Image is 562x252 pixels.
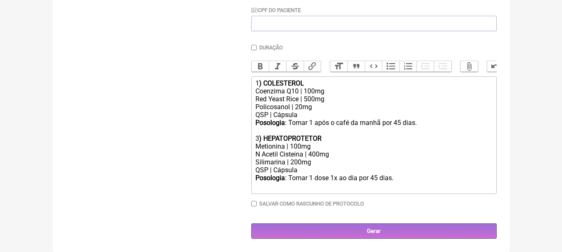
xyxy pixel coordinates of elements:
div: : Tomar 1 após o café da manhã por 45 dias. [255,119,492,135]
div: Metionina | 100mg [255,142,492,150]
div: : Tomar 1 dose 1x ao dia por 45 dias.ㅤ [255,174,492,191]
button: Bold [252,61,269,72]
div: Coenzima Q10 | 100mg [255,87,492,95]
button: Code [365,61,382,72]
button: Bullets [382,61,399,72]
div: 1 [255,79,492,87]
div: Silimarina | 200mg QSP | Cápsula [255,158,492,174]
strong: Posologia [255,174,285,182]
div: 3 [255,135,492,142]
button: Undo [487,61,505,72]
button: Heading [330,61,348,72]
button: Strikethrough [286,61,304,72]
button: Increase Level [434,61,451,72]
button: Italic [269,61,286,72]
button: Attach Files [460,61,478,72]
label: Salvar como rascunho de Protocolo [259,201,364,207]
div: QSP | Cápsula [255,111,492,119]
label: CPF do Paciente [251,7,301,13]
strong: Posologia [255,119,285,127]
button: Numbers [399,61,417,72]
div: N Acetil Cisteina | 400mg [255,150,492,158]
button: Quote [347,61,365,72]
strong: ) HEPATOPROTETOR [259,135,322,142]
button: Decrease Level [416,61,434,72]
label: Duração [259,44,283,51]
strong: ) COLESTEROL [259,79,304,87]
button: Link [304,61,321,72]
div: Red Yeast Rice | 500mg [255,95,492,103]
div: Policosanol | 20mg [255,103,492,111]
input: Gerar [251,223,497,239]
